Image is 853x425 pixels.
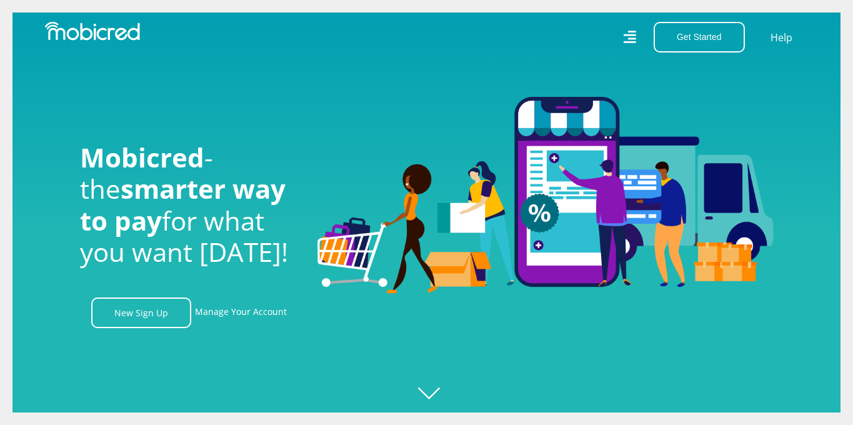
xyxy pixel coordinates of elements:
img: Mobicred [45,22,140,41]
a: Manage Your Account [195,297,287,328]
img: Welcome to Mobicred [317,97,774,294]
span: Mobicred [80,139,204,175]
h1: - the for what you want [DATE]! [80,142,299,268]
span: smarter way to pay [80,171,286,237]
button: Get Started [654,22,745,52]
a: Help [770,29,793,46]
a: New Sign Up [91,297,191,328]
